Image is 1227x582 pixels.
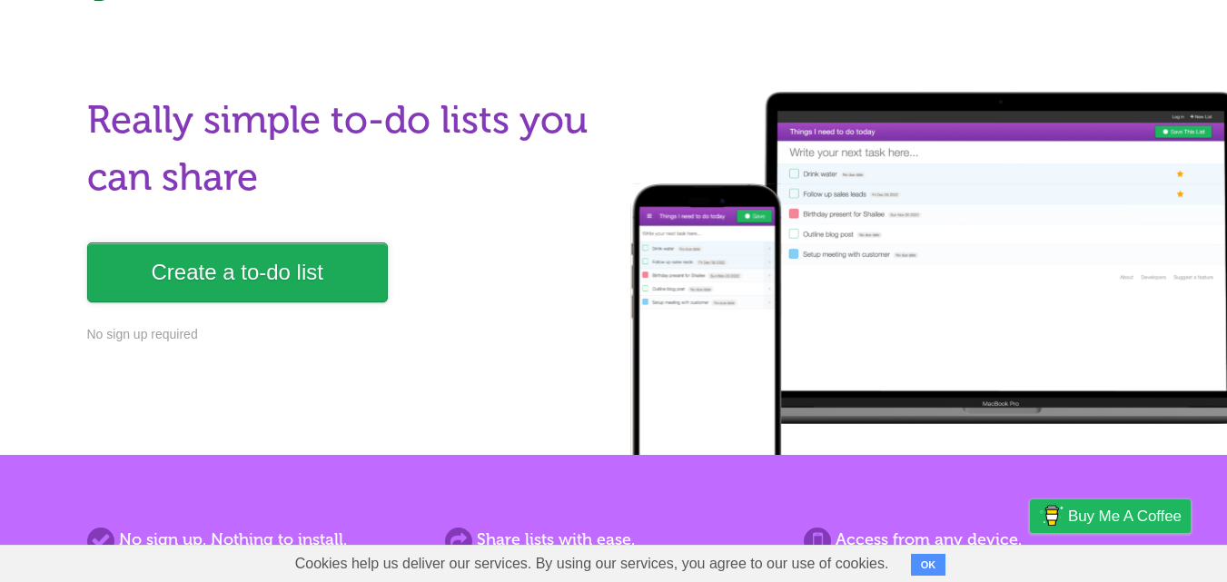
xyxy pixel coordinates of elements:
[87,92,603,206] h1: Really simple to-do lists you can share
[277,546,907,582] span: Cookies help us deliver our services. By using our services, you agree to our use of cookies.
[1039,500,1064,531] img: Buy me a coffee
[445,528,781,552] h2: Share lists with ease.
[87,325,603,344] p: No sign up required
[87,242,388,302] a: Create a to-do list
[804,528,1140,552] h2: Access from any device.
[1030,499,1191,533] a: Buy me a coffee
[87,528,423,552] h2: No sign up. Nothing to install.
[911,554,946,576] button: OK
[1068,500,1182,532] span: Buy me a coffee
